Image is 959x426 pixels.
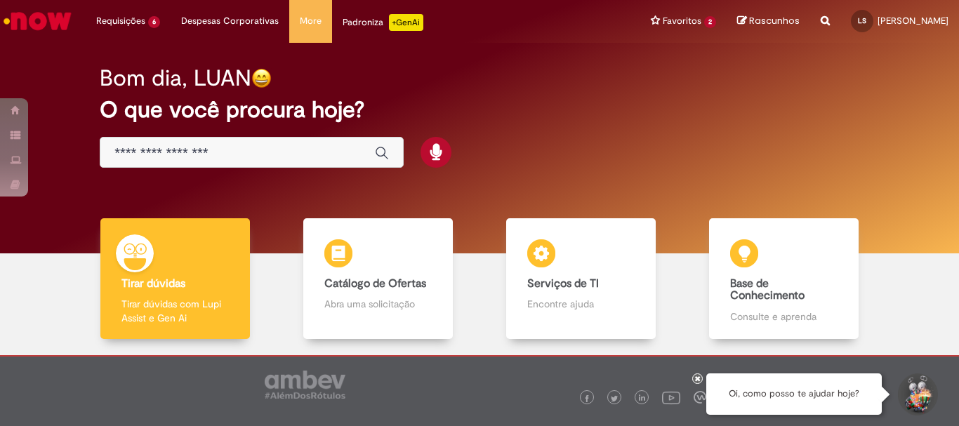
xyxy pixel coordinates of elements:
[682,218,885,340] a: Base de Conhecimento Consulte e aprenda
[343,14,423,31] div: Padroniza
[527,297,634,311] p: Encontre ajuda
[324,297,431,311] p: Abra uma solicitação
[749,14,800,27] span: Rascunhos
[100,66,251,91] h2: Bom dia, LUAN
[389,14,423,31] p: +GenAi
[181,14,279,28] span: Despesas Corporativas
[74,218,277,340] a: Tirar dúvidas Tirar dúvidas com Lupi Assist e Gen Ai
[583,395,590,402] img: logo_footer_facebook.png
[96,14,145,28] span: Requisições
[277,218,479,340] a: Catálogo de Ofertas Abra uma solicitação
[706,373,882,415] div: Oi, como posso te ajudar hoje?
[704,16,716,28] span: 2
[1,7,74,35] img: ServiceNow
[527,277,599,291] b: Serviços de TI
[300,14,322,28] span: More
[662,388,680,406] img: logo_footer_youtube.png
[265,371,345,399] img: logo_footer_ambev_rotulo_gray.png
[878,15,948,27] span: [PERSON_NAME]
[896,373,938,415] button: Iniciar Conversa de Suporte
[694,391,706,404] img: logo_footer_workplace.png
[479,218,682,340] a: Serviços de TI Encontre ajuda
[324,277,426,291] b: Catálogo de Ofertas
[730,309,837,324] p: Consulte e aprenda
[100,98,859,122] h2: O que você procura hoje?
[737,15,800,28] a: Rascunhos
[121,277,185,291] b: Tirar dúvidas
[611,395,618,402] img: logo_footer_twitter.png
[663,14,701,28] span: Favoritos
[251,68,272,88] img: happy-face.png
[148,16,160,28] span: 6
[639,394,646,403] img: logo_footer_linkedin.png
[730,277,805,303] b: Base de Conhecimento
[858,16,866,25] span: LS
[121,297,228,325] p: Tirar dúvidas com Lupi Assist e Gen Ai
